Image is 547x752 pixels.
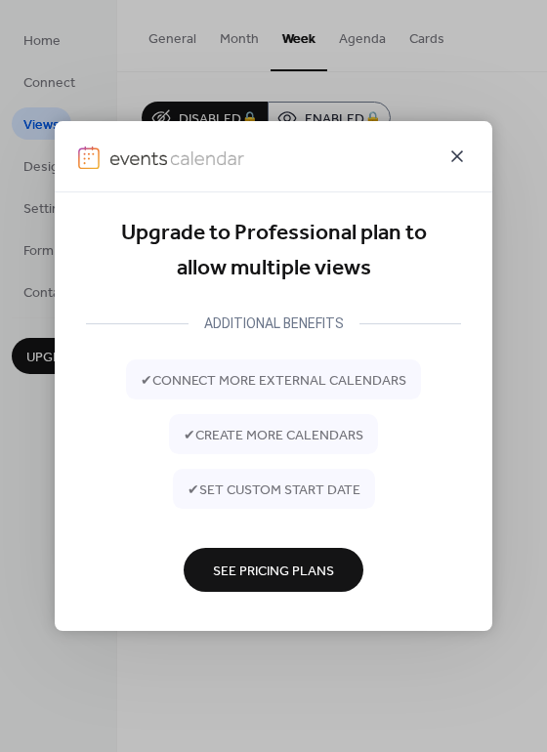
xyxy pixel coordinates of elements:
[86,216,461,287] div: Upgrade to Professional plan to allow multiple views
[184,425,363,445] span: ✔ create more calendars
[141,370,406,391] span: ✔ connect more external calendars
[184,548,363,592] button: See Pricing Plans
[109,146,244,170] img: logo-type
[189,312,359,335] div: ADDITIONAL BENEFITS
[213,561,334,581] span: See Pricing Plans
[188,480,360,500] span: ✔ set custom start date
[78,146,100,170] img: logo-icon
